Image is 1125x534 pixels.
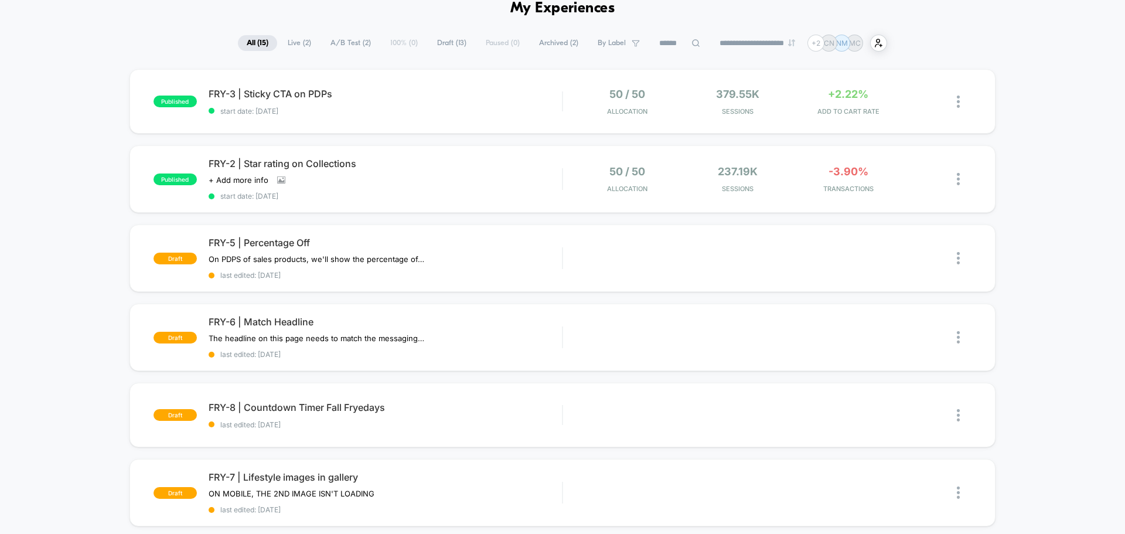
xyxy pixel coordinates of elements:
[209,192,562,200] span: start date: [DATE]
[209,316,562,328] span: FRY-6 | Match Headline
[209,489,374,498] span: ON MOBILE, THE 2ND IMAGE ISN'T LOADING
[154,253,197,264] span: draft
[836,39,848,47] p: NM
[209,350,562,359] span: last edited: [DATE]
[209,471,562,483] span: FRY-7 | Lifestyle images in gallery
[686,185,790,193] span: Sessions
[957,96,960,108] img: close
[209,158,562,169] span: FRY-2 | Star rating on Collections
[824,39,834,47] p: CN
[957,173,960,185] img: close
[829,165,868,178] span: -3.90%
[209,175,268,185] span: + Add more info
[209,107,562,115] span: start date: [DATE]
[957,409,960,421] img: close
[209,237,562,249] span: FRY-5 | Percentage Off
[607,107,647,115] span: Allocation
[957,331,960,343] img: close
[796,107,901,115] span: ADD TO CART RATE
[154,174,197,185] span: published
[322,35,380,51] span: A/B Test ( 2 )
[154,332,197,343] span: draft
[209,505,562,514] span: last edited: [DATE]
[718,165,758,178] span: 237.19k
[957,487,960,499] img: close
[607,185,647,193] span: Allocation
[279,35,320,51] span: Live ( 2 )
[849,39,861,47] p: MC
[428,35,475,51] span: Draft ( 13 )
[609,165,645,178] span: 50 / 50
[530,35,587,51] span: Archived ( 2 )
[154,487,197,499] span: draft
[716,88,759,100] span: 379.55k
[807,35,824,52] div: + 2
[209,271,562,280] span: last edited: [DATE]
[209,334,426,343] span: The headline on this page needs to match the messaging on the previous page
[957,252,960,264] img: close
[609,88,645,100] span: 50 / 50
[598,39,626,47] span: By Label
[828,88,868,100] span: +2.22%
[209,420,562,429] span: last edited: [DATE]
[209,88,562,100] span: FRY-3 | Sticky CTA on PDPs
[238,35,277,51] span: All ( 15 )
[209,254,426,264] span: On PDPS of sales products, we'll show the percentage off next to the strikethrough price
[154,409,197,421] span: draft
[788,39,795,46] img: end
[796,185,901,193] span: TRANSACTIONS
[209,402,562,413] span: FRY-8 | Countdown Timer Fall Fryedays
[154,96,197,107] span: published
[686,107,790,115] span: Sessions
